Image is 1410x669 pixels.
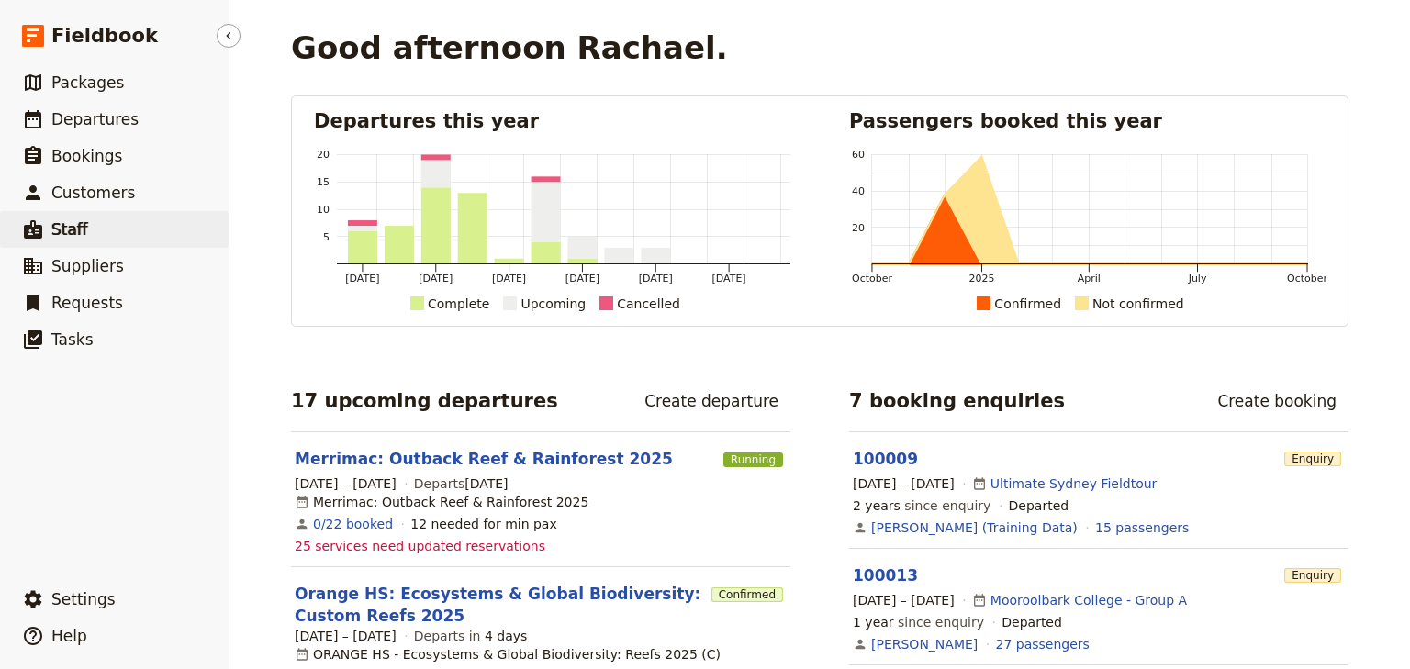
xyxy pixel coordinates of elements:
[51,330,94,349] span: Tasks
[295,645,721,663] div: ORANGE HS - Ecosystems & Global Biodiversity: Reefs 2025 (C)
[51,22,158,50] span: Fieldbook
[419,273,453,284] tspan: [DATE]
[217,24,241,48] button: Hide menu
[1095,518,1189,537] a: View the passengers for this booking
[990,474,1158,493] a: Ultimate Sydney Fieldtour
[852,185,865,197] tspan: 40
[323,231,330,243] tspan: 5
[295,493,588,511] div: Merrimac: Outback Reef & Rainforest 2025
[295,448,673,470] a: Merrimac: Outback Reef & Rainforest 2025
[428,293,489,315] div: Complete
[565,273,599,284] tspan: [DATE]
[1205,385,1348,417] a: Create booking
[1284,452,1341,466] span: Enquiry
[852,149,865,161] tspan: 60
[1002,613,1062,631] div: Departed
[520,293,586,315] div: Upcoming
[853,591,955,609] span: [DATE] – [DATE]
[639,273,673,284] tspan: [DATE]
[871,518,1078,537] a: [PERSON_NAME] (Training Data)
[317,204,330,216] tspan: 10
[853,450,918,468] a: 100009
[1078,273,1101,284] tspan: April
[849,107,1326,135] h2: Passengers booked this year
[853,615,894,630] span: 1 year
[51,590,116,608] span: Settings
[345,273,379,284] tspan: [DATE]
[853,474,955,493] span: [DATE] – [DATE]
[852,222,865,234] tspan: 20
[853,496,990,515] span: since enquiry
[414,474,509,493] span: Departs
[853,498,901,513] span: 2 years
[853,613,984,631] span: since enquiry
[485,629,527,643] span: 4 days
[852,273,892,284] tspan: October
[414,627,527,645] span: Departs in
[317,149,330,161] tspan: 20
[849,387,1065,415] h2: 7 booking enquiries
[871,635,978,653] a: [PERSON_NAME]
[51,147,122,165] span: Bookings
[314,107,790,135] h2: Departures this year
[853,566,918,585] a: 100013
[295,583,704,627] a: Orange HS: Ecosystems & Global Biodiversity: Custom Reefs 2025
[295,537,545,555] span: 25 services need updated reservations
[51,627,87,645] span: Help
[1284,568,1341,583] span: Enquiry
[410,515,557,533] div: 12 needed for min pax
[51,220,88,239] span: Staff
[1188,273,1207,284] tspan: July
[617,293,680,315] div: Cancelled
[723,452,783,467] span: Running
[51,184,135,202] span: Customers
[313,515,393,533] a: View the bookings for this departure
[291,387,558,415] h2: 17 upcoming departures
[295,627,397,645] span: [DATE] – [DATE]
[317,176,330,188] tspan: 15
[51,73,124,92] span: Packages
[51,110,139,128] span: Departures
[990,591,1187,609] a: Mooroolbark College - Group A
[632,385,790,417] a: Create departure
[1287,273,1327,284] tspan: October
[994,293,1061,315] div: Confirmed
[51,257,124,275] span: Suppliers
[711,587,783,602] span: Confirmed
[712,273,746,284] tspan: [DATE]
[1092,293,1184,315] div: Not confirmed
[464,476,508,491] span: [DATE]
[996,635,1090,653] a: View the passengers for this booking
[295,474,397,493] span: [DATE] – [DATE]
[291,29,728,66] h1: Good afternoon Rachael.
[492,273,526,284] tspan: [DATE]
[968,273,994,284] tspan: 2025
[1009,496,1069,515] div: Departed
[51,294,123,312] span: Requests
